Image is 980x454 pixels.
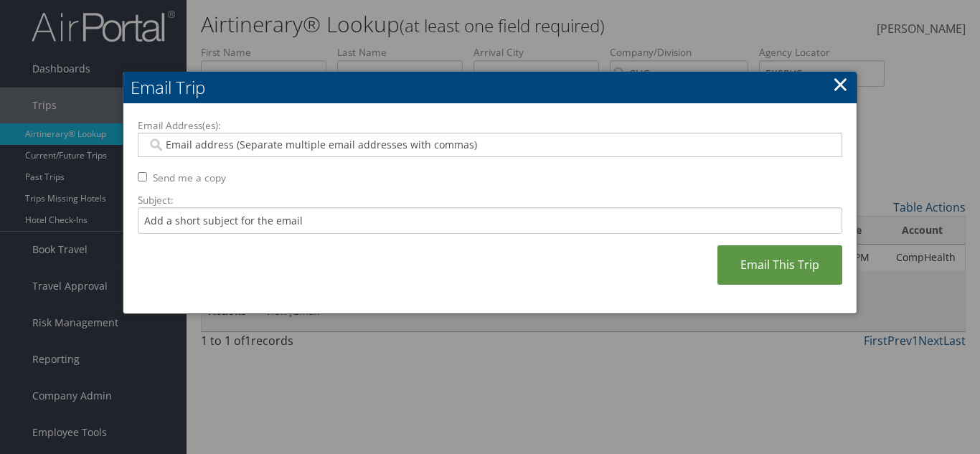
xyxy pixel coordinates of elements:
[138,207,842,234] input: Add a short subject for the email
[147,138,832,152] input: Email address (Separate multiple email addresses with commas)
[717,245,842,285] a: Email This Trip
[153,171,226,185] label: Send me a copy
[138,193,842,207] label: Subject:
[138,118,842,133] label: Email Address(es):
[832,70,849,98] a: ×
[123,72,857,103] h2: Email Trip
